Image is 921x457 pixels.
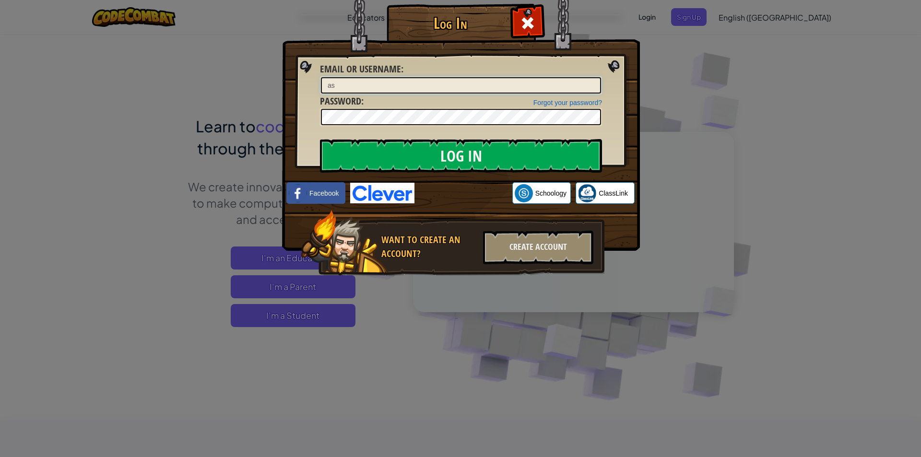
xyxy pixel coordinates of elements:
a: Forgot your password? [533,99,602,106]
input: Log In [320,139,602,173]
img: clever-logo-blue.png [350,183,414,203]
span: ClassLink [599,188,628,198]
img: schoology.png [515,184,533,202]
label: : [320,94,364,108]
img: classlink-logo-small.png [578,184,596,202]
label: : [320,62,403,76]
span: Password [320,94,361,107]
img: facebook_small.png [289,184,307,202]
h1: Log In [389,15,511,32]
span: Email or Username [320,62,401,75]
span: Schoology [535,188,567,198]
span: Facebook [309,188,339,198]
div: Want to create an account? [381,233,477,260]
div: Create Account [483,231,593,264]
iframe: Sign in with Google Button [414,183,512,204]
